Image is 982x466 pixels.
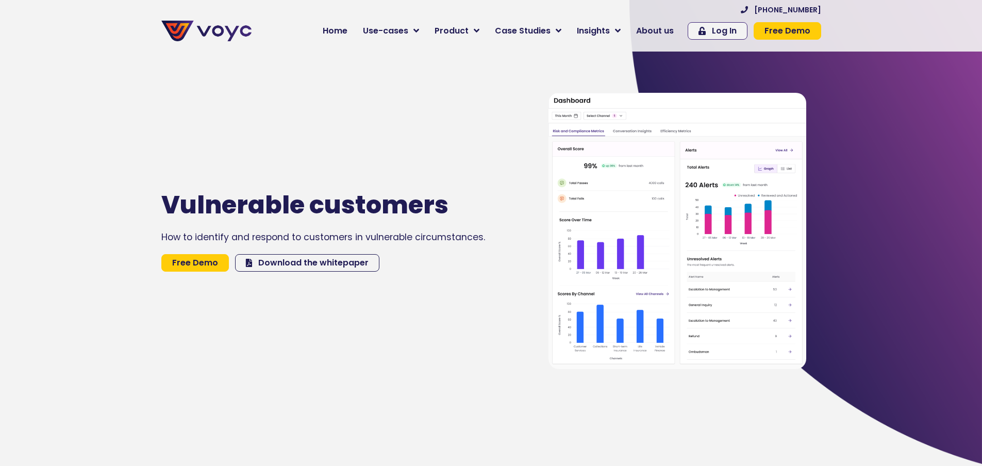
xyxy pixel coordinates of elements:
[628,21,681,41] a: About us
[172,259,218,267] span: Free Demo
[764,27,810,35] span: Free Demo
[754,22,821,40] a: Free Demo
[161,190,472,220] h1: Vulnerable customers
[235,254,379,272] a: Download the whitepaper
[636,25,674,37] span: About us
[688,22,747,40] a: Log In
[712,27,737,35] span: Log In
[577,25,610,37] span: Insights
[161,230,503,244] div: How to identify and respond to customers in vulnerable circumstances.
[258,259,369,267] span: Download the whitepaper
[363,25,408,37] span: Use-cases
[569,21,628,41] a: Insights
[741,6,821,13] a: [PHONE_NUMBER]
[427,21,487,41] a: Product
[487,21,569,41] a: Case Studies
[323,25,347,37] span: Home
[161,254,229,272] a: Free Demo
[435,25,469,37] span: Product
[355,21,427,41] a: Use-cases
[495,25,551,37] span: Case Studies
[754,6,821,13] span: [PHONE_NUMBER]
[315,21,355,41] a: Home
[161,21,252,41] img: voyc-full-logo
